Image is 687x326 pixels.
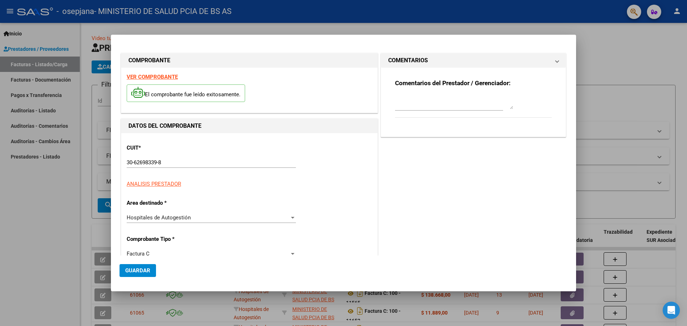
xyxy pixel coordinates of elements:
[127,199,200,207] p: Area destinado *
[127,144,200,152] p: CUIT
[125,267,150,274] span: Guardar
[127,235,200,243] p: Comprobante Tipo *
[127,250,150,257] span: Factura C
[663,302,680,319] div: Open Intercom Messenger
[127,74,178,80] a: VER COMPROBANTE
[120,264,156,277] button: Guardar
[395,79,511,87] strong: Comentarios del Prestador / Gerenciador:
[128,57,170,64] strong: COMPROBANTE
[127,214,191,221] span: Hospitales de Autogestión
[381,53,566,68] mat-expansion-panel-header: COMENTARIOS
[127,181,181,187] span: ANALISIS PRESTADOR
[127,84,245,102] p: El comprobante fue leído exitosamente.
[128,122,201,129] strong: DATOS DEL COMPROBANTE
[381,68,566,137] div: COMENTARIOS
[388,56,428,65] h1: COMENTARIOS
